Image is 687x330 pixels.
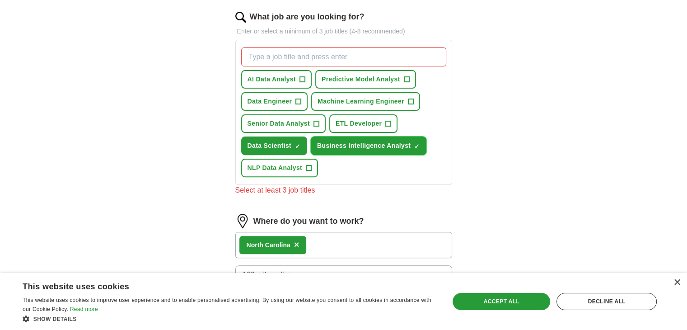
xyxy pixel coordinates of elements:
button: Predictive Model Analyst [315,70,416,89]
strong: North Car [247,241,276,249]
span: ✓ [295,143,300,150]
button: Business Intelligence Analyst✓ [311,137,426,155]
span: Data Engineer [248,97,292,106]
button: Data Engineer [241,92,308,111]
button: Data Scientist✓ [241,137,308,155]
button: 100 mile radius [235,265,452,284]
div: Show details [23,314,437,323]
div: Accept all [453,293,550,310]
button: AI Data Analyst [241,70,312,89]
span: 100 mile radius [243,269,292,280]
span: Show details [33,316,77,322]
span: ✓ [414,143,420,150]
button: × [294,238,299,252]
span: Senior Data Analyst [248,119,310,128]
span: Business Intelligence Analyst [317,141,411,151]
span: This website uses cookies to improve user experience and to enable personalised advertising. By u... [23,297,431,312]
p: Enter or select a minimum of 3 job titles (4-8 recommended) [235,27,452,36]
div: olina [247,240,290,250]
button: NLP Data Analyst [241,159,318,177]
input: Type a job title and press enter [241,47,446,66]
span: Predictive Model Analyst [322,75,400,84]
span: ETL Developer [336,119,382,128]
button: Senior Data Analyst [241,114,326,133]
div: Close [673,279,680,286]
div: This website uses cookies [23,278,414,292]
span: AI Data Analyst [248,75,296,84]
span: × [294,240,299,250]
button: ETL Developer [329,114,397,133]
img: location.png [235,214,250,228]
a: Read more, opens a new window [70,306,98,312]
span: Data Scientist [248,141,292,151]
img: search.png [235,12,246,23]
span: Machine Learning Engineer [318,97,404,106]
button: Machine Learning Engineer [311,92,420,111]
div: Select at least 3 job titles [235,185,452,196]
span: NLP Data Analyst [248,163,303,173]
label: Where do you want to work? [253,215,364,227]
div: Decline all [556,293,657,310]
label: What job are you looking for? [250,11,365,23]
